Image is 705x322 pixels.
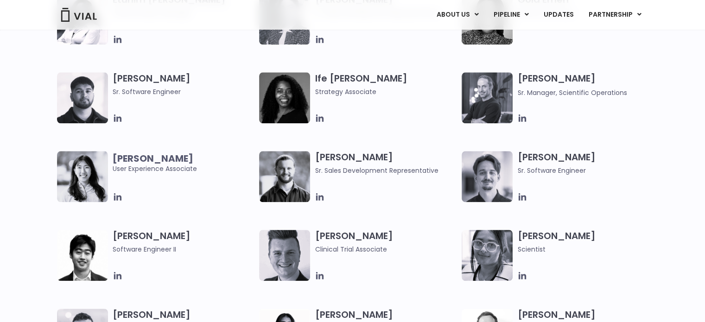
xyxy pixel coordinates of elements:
h3: [PERSON_NAME] [315,151,457,176]
span: Software Engineer II [113,244,255,254]
h3: [PERSON_NAME] [517,72,660,98]
img: Ife Desamours [259,72,310,123]
img: Image of smiling man named Hugo [259,151,310,202]
span: Clinical Trial Associate [315,244,457,254]
img: Fran [462,151,513,202]
span: Sr. Sales Development Representative [315,165,457,176]
h3: [PERSON_NAME] [517,151,660,176]
img: Headshot of smiling man named Jared [462,72,513,123]
b: [PERSON_NAME] [113,152,193,165]
a: ABOUT USMenu Toggle [429,7,485,23]
span: User Experience Associate [113,153,255,174]
h3: [PERSON_NAME] [113,230,255,254]
span: Scientist [517,244,660,254]
img: Vial Logo [60,8,97,22]
img: Headshot of smiling woman named Anjali [462,230,513,281]
img: Jason Zhang [57,230,108,281]
span: Sr. Software Engineer [517,165,660,176]
a: UPDATES [536,7,580,23]
h3: [PERSON_NAME] [517,230,660,254]
span: Sr. Software Engineer [113,87,255,97]
span: Sr. Manager, Scientific Operations [517,88,627,97]
h3: Ife [PERSON_NAME] [315,72,457,97]
a: PIPELINEMenu Toggle [486,7,535,23]
a: PARTNERSHIPMenu Toggle [581,7,648,23]
h3: [PERSON_NAME] [113,72,255,97]
h3: [PERSON_NAME] [315,230,457,254]
span: Strategy Associate [315,87,457,97]
img: Headshot of smiling man named Collin [259,230,310,281]
img: Headshot of smiling of man named Gurman [57,72,108,123]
